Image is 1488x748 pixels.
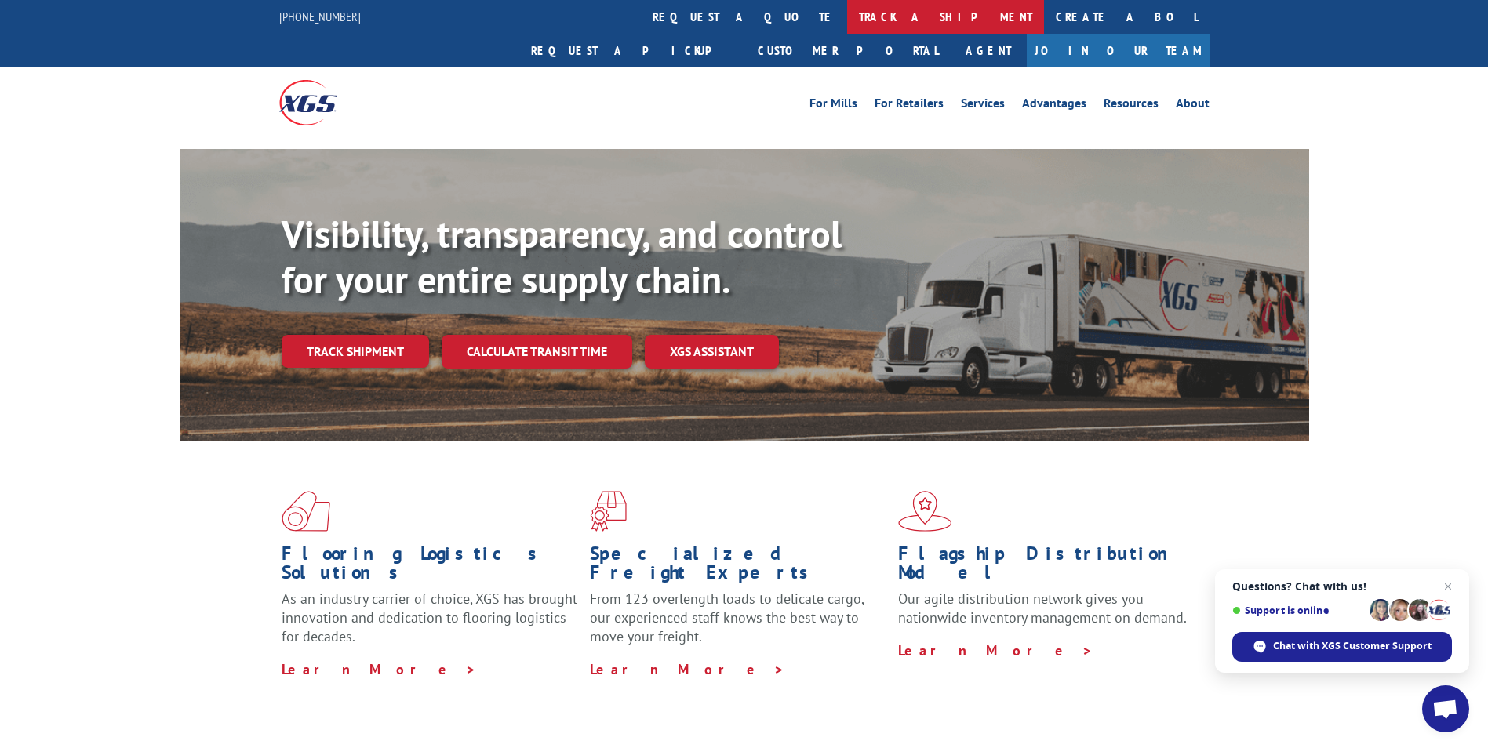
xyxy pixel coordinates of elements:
h1: Specialized Freight Experts [590,544,886,590]
a: Learn More > [590,660,785,678]
a: XGS ASSISTANT [645,335,779,369]
img: xgs-icon-total-supply-chain-intelligence-red [282,491,330,532]
a: For Retailers [875,97,944,114]
span: As an industry carrier of choice, XGS has brought innovation and dedication to flooring logistics... [282,590,577,645]
h1: Flooring Logistics Solutions [282,544,578,590]
span: Close chat [1439,577,1457,596]
b: Visibility, transparency, and control for your entire supply chain. [282,209,842,303]
a: [PHONE_NUMBER] [279,9,361,24]
a: For Mills [809,97,857,114]
a: Customer Portal [746,34,950,67]
a: Services [961,97,1005,114]
a: Request a pickup [519,34,746,67]
span: Questions? Chat with us! [1232,580,1452,593]
a: Learn More > [282,660,477,678]
p: From 123 overlength loads to delicate cargo, our experienced staff knows the best way to move you... [590,590,886,659]
div: Open chat [1422,685,1469,732]
a: Track shipment [282,335,429,368]
span: Support is online [1232,605,1364,616]
a: Advantages [1022,97,1086,114]
span: Chat with XGS Customer Support [1273,639,1432,653]
img: xgs-icon-focused-on-flooring-red [590,491,627,532]
img: xgs-icon-flagship-distribution-model-red [898,491,952,532]
a: Join Our Team [1027,34,1210,67]
h1: Flagship Distribution Model [898,544,1195,590]
a: Calculate transit time [442,335,632,369]
a: Learn More > [898,641,1093,659]
a: Agent [950,34,1027,67]
a: About [1176,97,1210,114]
a: Resources [1104,97,1159,114]
span: Our agile distribution network gives you nationwide inventory management on demand. [898,590,1187,626]
div: Chat with XGS Customer Support [1232,632,1452,662]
